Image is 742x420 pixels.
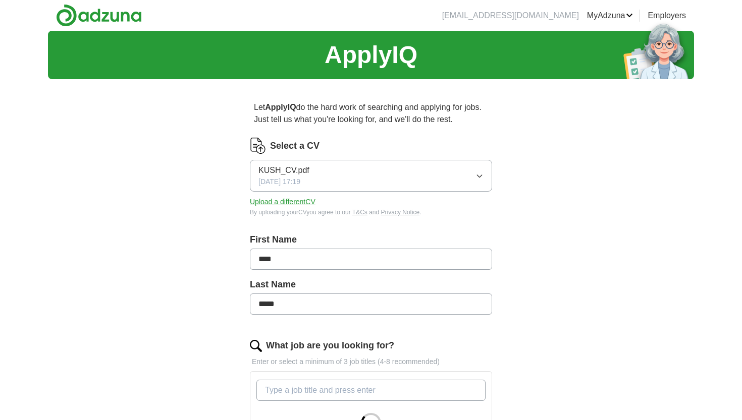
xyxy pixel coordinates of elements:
img: Adzuna logo [56,4,142,27]
label: Last Name [250,278,492,291]
div: By uploading your CV you agree to our and . [250,208,492,217]
input: Type a job title and press enter [256,380,486,401]
h1: ApplyIQ [325,37,417,73]
label: First Name [250,233,492,247]
button: Upload a differentCV [250,197,315,207]
button: KUSH_CV.pdf[DATE] 17:19 [250,160,492,192]
label: Select a CV [270,139,320,153]
strong: ApplyIQ [265,103,296,111]
a: Privacy Notice [381,209,420,216]
img: search.png [250,340,262,352]
a: T&Cs [352,209,367,216]
li: [EMAIL_ADDRESS][DOMAIN_NAME] [442,10,579,22]
a: Employers [648,10,686,22]
span: [DATE] 17:19 [258,176,300,187]
p: Enter or select a minimum of 3 job titles (4-8 recommended) [250,356,492,367]
img: CV Icon [250,138,266,154]
a: MyAdzuna [587,10,633,22]
p: Let do the hard work of searching and applying for jobs. Just tell us what you're looking for, an... [250,97,492,130]
span: KUSH_CV.pdf [258,164,309,176]
label: What job are you looking for? [266,339,394,352]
